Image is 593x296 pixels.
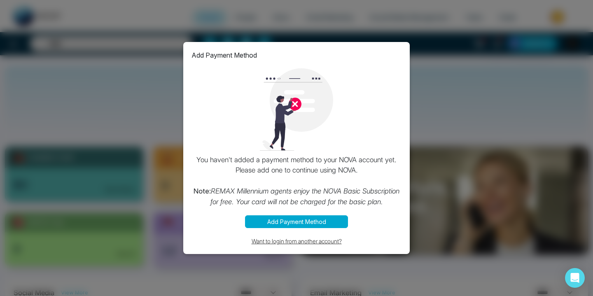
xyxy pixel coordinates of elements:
img: loading [255,68,338,151]
p: Add Payment Method [191,50,257,60]
strong: Note: [194,187,211,195]
i: REMAX Millennium agents enjoy the NOVA Basic Subscription for free. Your card will not be charged... [210,187,400,206]
button: Want to login from another account? [191,236,402,246]
button: Add Payment Method [245,215,348,228]
p: You haven't added a payment method to your NOVA account yet. Please add one to continue using NOVA. [191,155,402,207]
div: Open Intercom Messenger [565,268,585,288]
